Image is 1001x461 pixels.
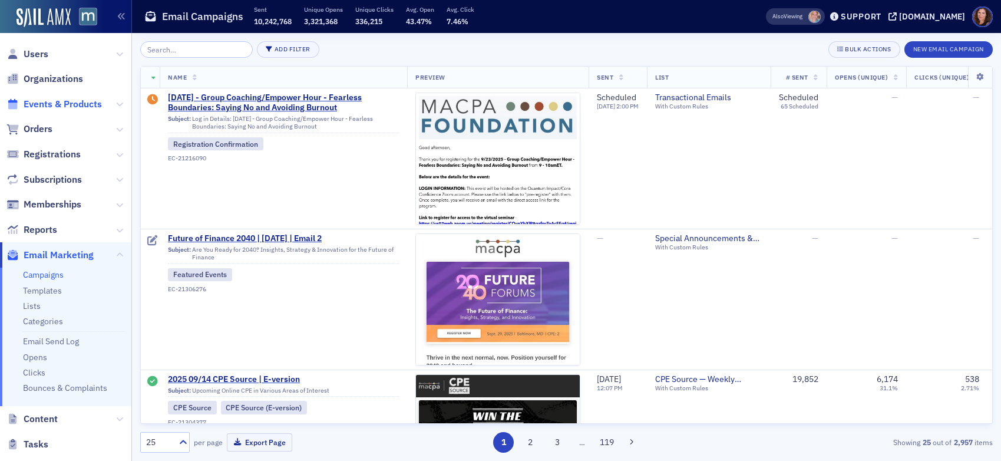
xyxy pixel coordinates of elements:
div: Draft [147,94,158,106]
a: Lists [23,301,41,311]
div: 25 [146,436,172,449]
div: Sent [147,376,158,388]
a: Organizations [6,73,83,85]
span: # Sent [786,73,808,81]
a: Registrations [6,148,81,161]
span: 3,321,368 [304,17,338,26]
div: Support [841,11,881,22]
div: Are You Ready for 2040? Insights, Strategy & Innovation for the Future of Finance [168,246,399,264]
span: List [655,73,669,81]
div: Registration Confirmation [168,137,263,150]
span: Subject: [168,387,191,394]
span: Orders [24,123,52,136]
div: [DOMAIN_NAME] [899,11,965,22]
div: Upcoming Online CPE in Various Areas of Interest [168,387,399,397]
button: 2 [520,432,541,453]
a: Events & Products [6,98,102,111]
time: 12:07 PM [597,384,623,392]
span: Registrations [24,148,81,161]
div: 31.1% [880,384,898,392]
div: EC-21306276 [168,285,399,293]
span: Subscriptions [24,173,82,186]
div: Bulk Actions [845,46,891,52]
p: Avg. Click [447,5,474,14]
p: Unique Clicks [355,5,394,14]
span: … [574,437,590,447]
span: — [891,233,898,243]
a: Orders [6,123,52,136]
a: [DATE] - Group Coaching/Empower Hour - Fearless Boundaries: Saying No and Avoiding Burnout [168,93,399,113]
div: Scheduled [779,93,818,103]
a: Categories [23,316,63,327]
a: Email Send Log [23,336,79,347]
img: SailAMX [79,8,97,26]
span: 336,215 [355,17,382,26]
label: per page [194,437,223,447]
div: Log in Details: [DATE] - Group Coaching/Empower Hour - Fearless Boundaries: Saying No and Avoidin... [168,115,399,133]
a: 2025 09/14 CPE Source | E-version [168,374,399,385]
div: CPE Source (E-version) [221,401,308,414]
a: Tasks [6,438,48,451]
div: Also [772,12,784,20]
a: Clicks [23,367,45,378]
div: CPE Source [168,401,217,414]
span: — [973,92,979,103]
a: Special Announcements & Special Event Invitations [655,233,762,244]
span: — [812,233,818,243]
div: Scheduled [597,93,639,103]
a: Memberships [6,198,81,211]
div: With Custom Rules [655,384,762,392]
button: 3 [547,432,567,453]
span: — [891,92,898,103]
div: Draft [147,235,158,247]
button: 1 [493,432,514,453]
a: CPE Source — Weekly Upcoming CPE Course List [655,374,762,385]
div: 6,174 [877,374,898,385]
a: View Homepage [71,8,97,28]
span: Name [168,73,187,81]
p: Unique Opens [304,5,343,14]
span: Opens (Unique) [835,73,888,81]
img: email-preview-2967.jpeg [416,93,580,455]
span: 10,242,768 [254,17,292,26]
strong: 2,957 [952,437,974,447]
div: 538 [965,374,979,385]
a: Users [6,48,48,61]
img: SailAMX [16,8,71,27]
div: Featured Events [168,268,232,281]
p: Avg. Open [406,5,434,14]
div: With Custom Rules [655,103,762,110]
span: Preview [415,73,445,81]
span: Subject: [168,115,191,130]
span: Future of Finance 2040 | [DATE] | Email 2 [168,233,399,244]
button: Export Page [227,433,292,452]
a: Campaigns [23,269,64,280]
a: Email Marketing [6,249,94,262]
div: Showing out of items [717,437,993,447]
strong: 25 [920,437,933,447]
span: Reports [24,223,57,236]
span: Tasks [24,438,48,451]
div: EC-21216090 [168,154,399,162]
div: With Custom Rules [655,243,762,251]
span: Organizations [24,73,83,85]
span: 7.46% [447,17,468,26]
a: Templates [23,285,62,296]
span: Viewing [772,12,802,21]
span: Email Marketing [24,249,94,262]
span: — [597,233,603,243]
div: EC-21304377 [168,419,399,426]
span: Sent [597,73,613,81]
span: — [973,233,979,243]
input: Search… [140,41,253,58]
a: Opens [23,352,47,363]
span: Profile [972,6,993,27]
span: 2:00 PM [616,102,639,110]
span: Memberships [24,198,81,211]
div: 65 Scheduled [781,103,818,110]
span: Subject: [168,246,191,261]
